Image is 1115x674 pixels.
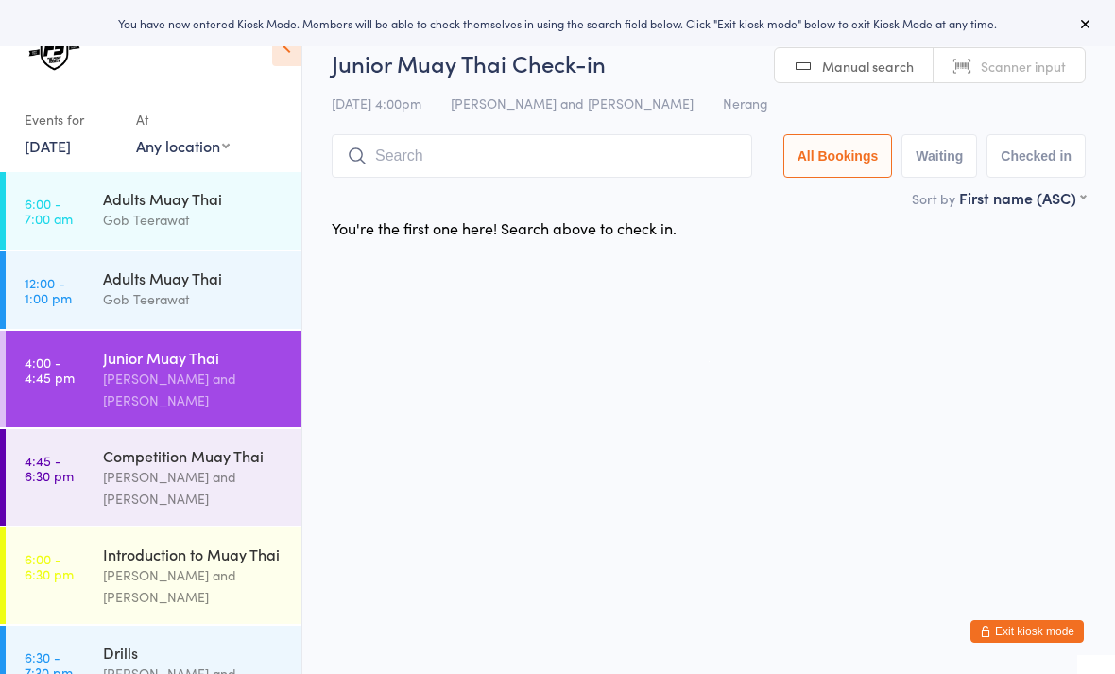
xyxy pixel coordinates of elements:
[451,94,694,112] span: [PERSON_NAME] and [PERSON_NAME]
[6,331,301,427] a: 4:00 -4:45 pmJunior Muay Thai[PERSON_NAME] and [PERSON_NAME]
[25,275,72,305] time: 12:00 - 1:00 pm
[103,445,285,466] div: Competition Muay Thai
[986,134,1086,178] button: Checked in
[912,189,955,208] label: Sort by
[6,172,301,250] a: 6:00 -7:00 amAdults Muay ThaiGob Teerawat
[103,268,285,288] div: Adults Muay Thai
[25,453,74,483] time: 4:45 - 6:30 pm
[25,104,117,135] div: Events for
[332,94,421,112] span: [DATE] 4:00pm
[332,134,752,178] input: Search
[30,15,1085,31] div: You have now entered Kiosk Mode. Members will be able to check themselves in using the search fie...
[723,94,768,112] span: Nerang
[103,209,285,231] div: Gob Teerawat
[25,135,71,156] a: [DATE]
[25,551,74,581] time: 6:00 - 6:30 pm
[103,564,285,608] div: [PERSON_NAME] and [PERSON_NAME]
[901,134,977,178] button: Waiting
[332,47,1086,78] h2: Junior Muay Thai Check-in
[6,251,301,329] a: 12:00 -1:00 pmAdults Muay ThaiGob Teerawat
[103,347,285,368] div: Junior Muay Thai
[332,217,677,238] div: You're the first one here! Search above to check in.
[103,544,285,564] div: Introduction to Muay Thai
[136,135,230,156] div: Any location
[19,14,90,85] img: The Fight Society
[103,642,285,663] div: Drills
[783,134,893,178] button: All Bookings
[822,57,914,76] span: Manual search
[103,368,285,411] div: [PERSON_NAME] and [PERSON_NAME]
[6,527,301,624] a: 6:00 -6:30 pmIntroduction to Muay Thai[PERSON_NAME] and [PERSON_NAME]
[103,466,285,510] div: [PERSON_NAME] and [PERSON_NAME]
[6,429,301,526] a: 4:45 -6:30 pmCompetition Muay Thai[PERSON_NAME] and [PERSON_NAME]
[103,188,285,209] div: Adults Muay Thai
[25,354,75,385] time: 4:00 - 4:45 pm
[136,104,230,135] div: At
[981,57,1066,76] span: Scanner input
[25,196,73,226] time: 6:00 - 7:00 am
[970,620,1084,643] button: Exit kiosk mode
[959,187,1086,208] div: First name (ASC)
[103,288,285,310] div: Gob Teerawat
